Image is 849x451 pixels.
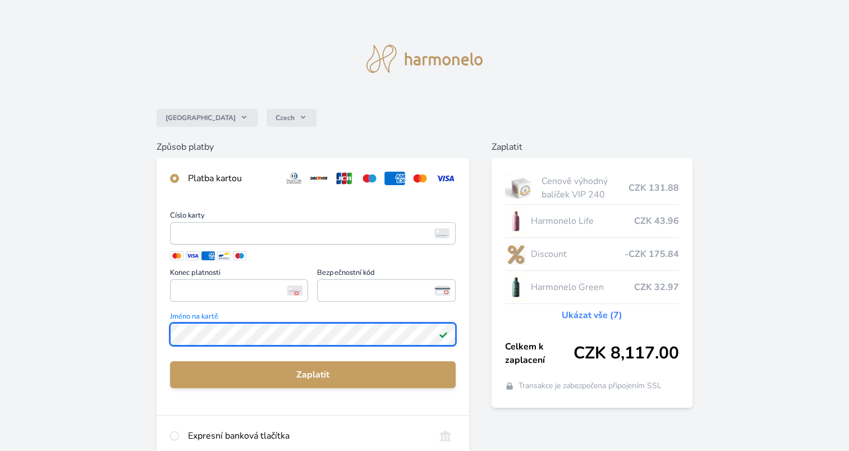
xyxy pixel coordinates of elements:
img: vip.jpg [505,174,537,202]
img: onlineBanking_CZ.svg [435,429,456,443]
h6: Zaplatit [492,140,692,154]
img: Konec platnosti [287,286,302,296]
span: Zaplatit [179,368,447,381]
img: card [434,228,449,238]
img: Platné pole [439,330,448,339]
img: discount-lo.png [505,240,526,268]
img: maestro.svg [359,172,380,185]
span: CZK 43.96 [634,214,679,228]
img: CLEAN_GREEN_se_stinem_x-lo.jpg [505,273,526,301]
span: Harmonelo Life [531,214,634,228]
span: Czech [276,113,295,122]
span: CZK 131.88 [628,181,679,195]
span: Konec platnosti [170,269,309,279]
iframe: Iframe pro datum vypršení platnosti [175,283,304,298]
img: diners.svg [284,172,305,185]
span: Transakce je zabezpečena připojením SSL [518,380,662,392]
span: Bezpečnostní kód [317,269,456,279]
img: CLEAN_LIFE_se_stinem_x-lo.jpg [505,207,526,235]
input: Jméno na kartěPlatné pole [170,323,456,346]
iframe: Iframe pro bezpečnostní kód [322,283,451,298]
span: Harmonelo Green [531,280,634,294]
img: discover.svg [309,172,329,185]
button: [GEOGRAPHIC_DATA] [157,109,258,127]
span: CZK 32.97 [634,280,679,294]
img: amex.svg [384,172,405,185]
span: Discount [531,247,625,261]
span: Celkem k zaplacení [505,340,573,367]
img: visa.svg [435,172,456,185]
span: -CZK 175.84 [625,247,679,261]
span: Jméno na kartě [170,313,456,323]
iframe: Iframe pro číslo karty [175,225,451,241]
img: jcb.svg [334,172,355,185]
span: Cenově výhodný balíček VIP 240 [541,174,628,201]
div: Platba kartou [188,172,275,185]
span: Číslo karty [170,212,456,222]
h6: Způsob platby [157,140,469,154]
button: Czech [267,109,316,127]
span: CZK 8,117.00 [573,343,679,363]
button: Zaplatit [170,361,456,388]
a: Ukázat vše (7) [562,309,622,322]
img: mc.svg [410,172,430,185]
div: Expresní banková tlačítka [188,429,426,443]
span: [GEOGRAPHIC_DATA] [166,113,236,122]
img: logo.svg [366,45,483,73]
